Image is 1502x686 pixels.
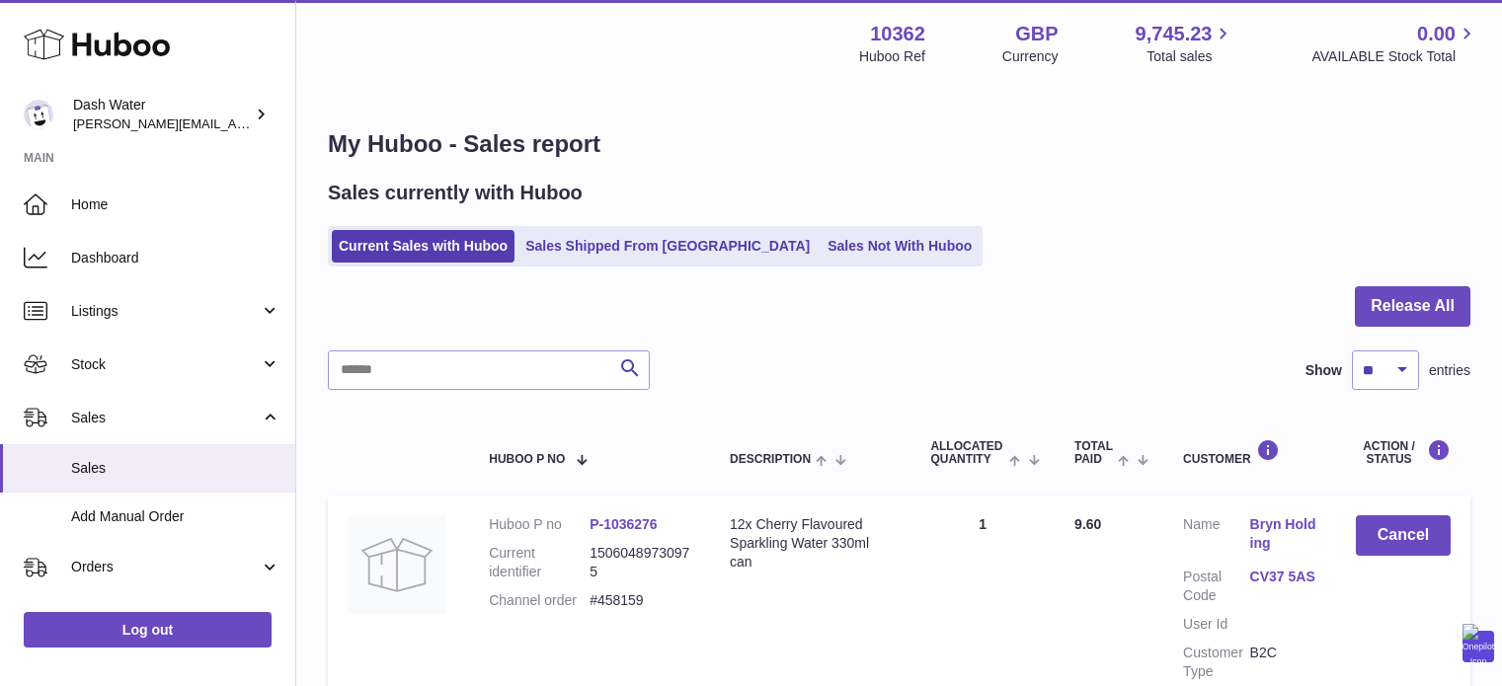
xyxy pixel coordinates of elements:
[71,355,260,374] span: Stock
[1417,21,1456,47] span: 0.00
[1183,568,1249,605] dt: Postal Code
[71,249,280,267] span: Dashboard
[1183,439,1316,466] div: Customer
[348,515,446,614] img: no-photo.jpg
[1250,515,1316,553] a: Bryn Holding
[332,230,514,263] a: Current Sales with Huboo
[24,612,272,648] a: Log out
[1183,644,1249,681] dt: Customer Type
[1136,21,1213,47] span: 9,745.23
[1355,286,1470,327] button: Release All
[870,21,925,47] strong: 10362
[930,440,1003,466] span: ALLOCATED Quantity
[489,515,590,534] dt: Huboo P no
[1183,615,1249,634] dt: User Id
[328,128,1470,160] h1: My Huboo - Sales report
[730,515,891,572] div: 12x Cherry Flavoured Sparkling Water 330ml can
[71,507,280,526] span: Add Manual Order
[518,230,817,263] a: Sales Shipped From [GEOGRAPHIC_DATA]
[71,195,280,214] span: Home
[71,409,260,427] span: Sales
[73,115,396,131] span: [PERSON_NAME][EMAIL_ADDRESS][DOMAIN_NAME]
[1305,361,1342,380] label: Show
[489,453,565,466] span: Huboo P no
[1002,47,1059,66] div: Currency
[71,558,260,576] span: Orders
[1146,47,1234,66] span: Total sales
[71,459,280,478] span: Sales
[590,591,690,610] dd: #458159
[1015,21,1058,47] strong: GBP
[1429,361,1470,380] span: entries
[1250,644,1316,681] dd: B2C
[489,591,590,610] dt: Channel order
[328,180,583,206] h2: Sales currently with Huboo
[1311,21,1478,66] a: 0.00 AVAILABLE Stock Total
[859,47,925,66] div: Huboo Ref
[1311,47,1478,66] span: AVAILABLE Stock Total
[1356,515,1451,556] button: Cancel
[1074,440,1113,466] span: Total paid
[821,230,979,263] a: Sales Not With Huboo
[1136,21,1235,66] a: 9,745.23 Total sales
[1074,516,1101,532] span: 9.60
[73,96,251,133] div: Dash Water
[730,453,811,466] span: Description
[590,516,658,532] a: P-1036276
[1356,439,1451,466] div: Action / Status
[1183,515,1249,558] dt: Name
[1250,568,1316,586] a: CV37 5AS
[24,100,53,129] img: james@dash-water.com
[71,302,260,321] span: Listings
[590,544,690,581] dd: 15060489730975
[489,544,590,581] dt: Current identifier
